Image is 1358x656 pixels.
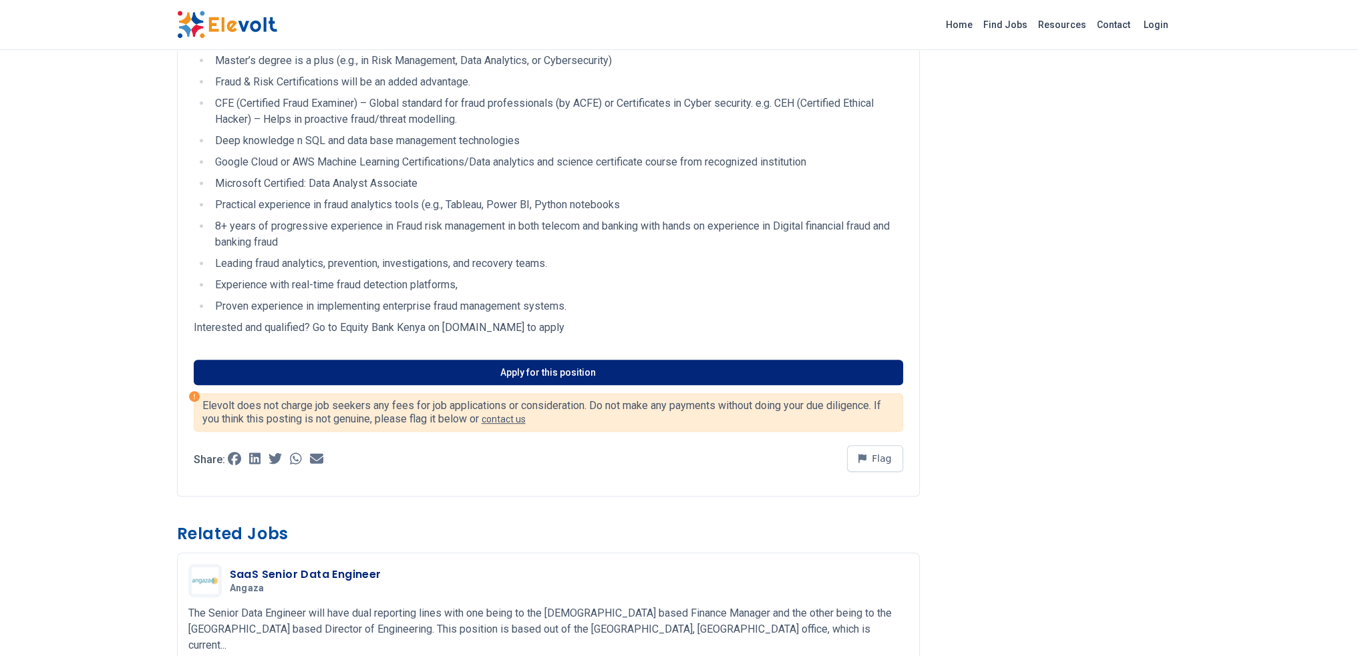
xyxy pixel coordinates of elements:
img: Angaza [192,567,218,594]
button: Flag [847,445,903,472]
img: Elevolt [177,11,277,39]
p: The Senior Data Engineer will have dual reporting lines with one being to the [DEMOGRAPHIC_DATA] ... [188,605,908,653]
a: contact us [482,414,526,424]
li: Experience with real-time fraud detection platforms, [211,277,903,293]
li: Practical experience in fraud analytics tools (e.g., Tableau, Power BI, Python notebooks [211,197,903,213]
a: Find Jobs [978,14,1033,35]
iframe: Chat Widget [1291,592,1358,656]
a: Home [941,14,978,35]
h3: SaaS Senior Data Engineer [230,567,381,583]
li: Microsoft Certified: Data Analyst Associate [211,176,903,192]
li: Google Cloud or AWS Machine Learning Certifications/Data analytics and science certificate course... [211,154,903,170]
li: Proven experience in implementing enterprise fraud management systems. [211,298,903,314]
li: CFE (Certified Fraud Examiner) – Global standard for fraud professionals (by ACFE) or Certificate... [211,95,903,127]
a: Apply for this position [194,360,903,385]
li: 8+ years of progressive experience in Fraud risk management in both telecom and banking with hand... [211,218,903,250]
a: Login [1136,11,1176,38]
li: Deep knowledge n SQL and data base management technologies [211,133,903,149]
p: Elevolt does not charge job seekers any fees for job applications or consideration. Do not make a... [202,399,894,426]
a: Contact [1091,14,1136,35]
a: Resources [1033,14,1091,35]
li: Master’s degree is a plus (e.g., in Risk Management, Data Analytics, or Cybersecurity) [211,53,903,69]
h3: Related Jobs [177,523,920,545]
li: Leading fraud analytics, prevention, investigations, and recovery teams. [211,256,903,272]
li: Fraud & Risk Certifications will be an added advantage. [211,74,903,90]
span: Angaza [230,583,265,595]
p: Share: [194,454,225,465]
p: Interested and qualified? Go to Equity Bank Kenya on [DOMAIN_NAME] to apply [194,320,903,336]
